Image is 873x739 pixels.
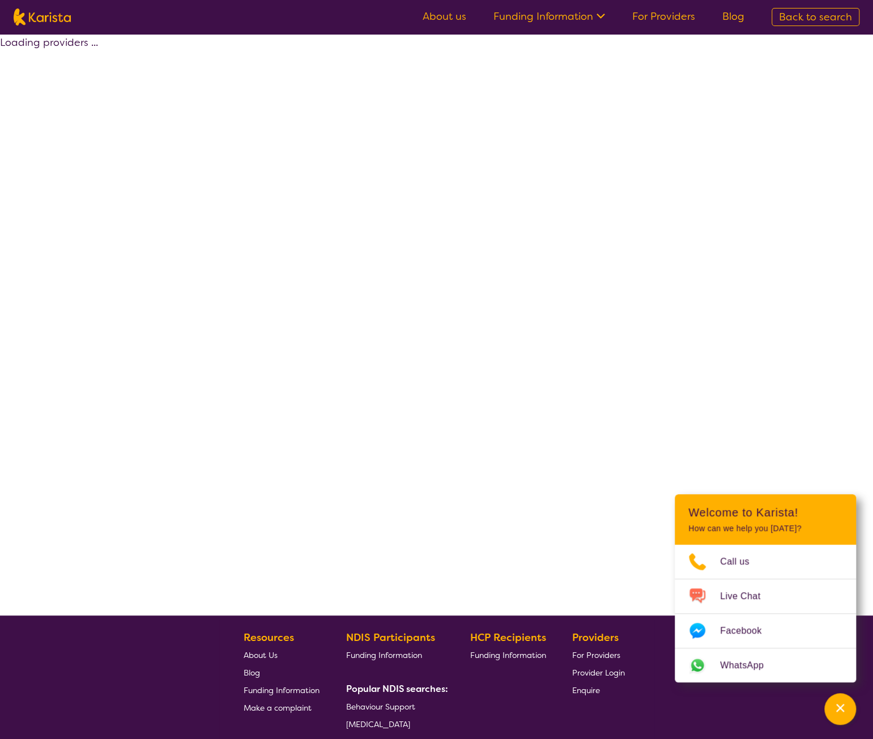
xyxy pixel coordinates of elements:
button: Channel Menu [824,693,856,725]
span: Make a complaint [244,703,312,713]
a: Make a complaint [244,699,320,716]
a: Funding Information [346,646,444,664]
a: Blog [722,10,744,23]
span: Call us [720,553,763,570]
div: Channel Menu [675,494,856,682]
a: About us [423,10,466,23]
ul: Choose channel [675,545,856,682]
span: About Us [244,650,278,660]
b: Popular NDIS searches: [346,683,448,695]
span: Funding Information [470,650,546,660]
span: [MEDICAL_DATA] [346,719,410,729]
span: Provider Login [572,668,625,678]
span: Enquire [572,685,600,695]
b: Providers [572,631,619,644]
span: WhatsApp [720,657,777,674]
a: Web link opens in a new tab. [675,648,856,682]
h2: Welcome to Karista! [688,506,842,519]
a: For Providers [572,646,625,664]
span: Funding Information [346,650,422,660]
span: Funding Information [244,685,320,695]
span: Back to search [779,10,852,24]
span: Behaviour Support [346,702,415,712]
p: How can we help you [DATE]? [688,524,842,533]
a: Provider Login [572,664,625,681]
img: Karista logo [14,9,71,26]
span: Blog [244,668,260,678]
span: For Providers [572,650,620,660]
b: Resources [244,631,294,644]
a: Blog [244,664,320,681]
a: Funding Information [493,10,605,23]
a: [MEDICAL_DATA] [346,715,444,733]
a: Funding Information [470,646,546,664]
span: Facebook [720,622,775,639]
a: For Providers [632,10,695,23]
a: Funding Information [244,681,320,699]
a: Behaviour Support [346,698,444,715]
span: Live Chat [720,588,774,605]
a: Back to search [772,8,859,26]
a: About Us [244,646,320,664]
b: HCP Recipients [470,631,546,644]
b: NDIS Participants [346,631,435,644]
a: Enquire [572,681,625,699]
